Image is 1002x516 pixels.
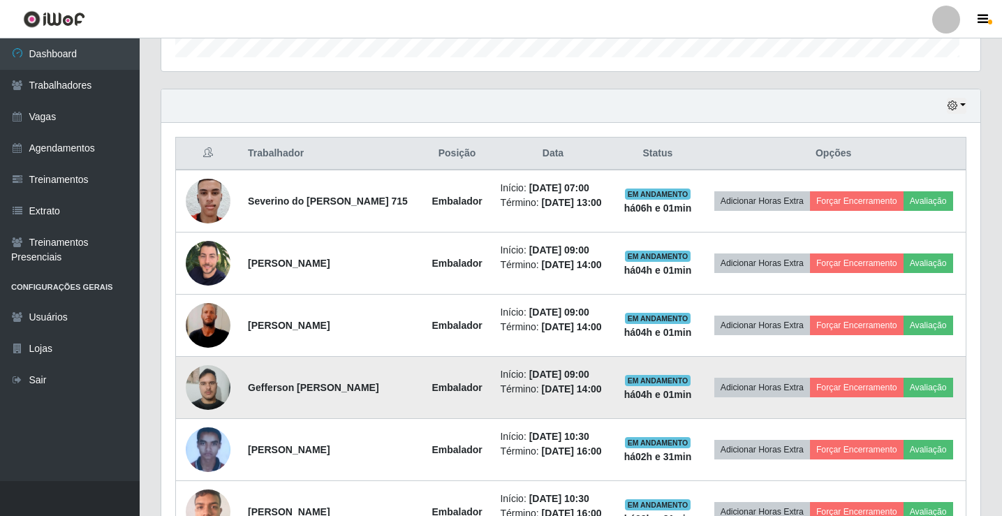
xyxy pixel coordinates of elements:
[701,138,966,170] th: Opções
[624,265,692,276] strong: há 04 h e 01 min
[248,196,408,207] strong: Severino do [PERSON_NAME] 715
[500,492,605,506] li: Início:
[904,191,953,211] button: Avaliação
[492,138,614,170] th: Data
[625,313,691,324] span: EM ANDAMENTO
[432,382,482,393] strong: Embalador
[714,378,810,397] button: Adicionar Horas Extra
[625,499,691,510] span: EM ANDAMENTO
[186,235,230,290] img: 1683118670739.jpeg
[248,444,330,455] strong: [PERSON_NAME]
[500,243,605,258] li: Início:
[500,367,605,382] li: Início:
[904,316,953,335] button: Avaliação
[810,440,904,459] button: Forçar Encerramento
[529,431,589,442] time: [DATE] 10:30
[500,196,605,210] li: Término:
[529,307,589,318] time: [DATE] 09:00
[529,493,589,504] time: [DATE] 10:30
[186,357,230,417] img: 1756659986105.jpeg
[529,182,589,193] time: [DATE] 07:00
[529,244,589,256] time: [DATE] 09:00
[810,191,904,211] button: Forçar Encerramento
[714,253,810,273] button: Adicionar Horas Extra
[186,421,230,479] img: 1673386012464.jpeg
[542,445,602,457] time: [DATE] 16:00
[500,305,605,320] li: Início:
[432,320,482,331] strong: Embalador
[432,444,482,455] strong: Embalador
[714,440,810,459] button: Adicionar Horas Extra
[625,189,691,200] span: EM ANDAMENTO
[624,389,692,400] strong: há 04 h e 01 min
[542,383,602,395] time: [DATE] 14:00
[624,327,692,338] strong: há 04 h e 01 min
[248,258,330,269] strong: [PERSON_NAME]
[240,138,422,170] th: Trabalhador
[500,258,605,272] li: Término:
[500,320,605,334] li: Término:
[810,253,904,273] button: Forçar Encerramento
[186,276,230,375] img: 1751591398028.jpeg
[625,437,691,448] span: EM ANDAMENTO
[810,316,904,335] button: Forçar Encerramento
[625,375,691,386] span: EM ANDAMENTO
[500,444,605,459] li: Término:
[422,138,492,170] th: Posição
[904,378,953,397] button: Avaliação
[500,382,605,397] li: Término:
[624,202,692,214] strong: há 06 h e 01 min
[542,197,602,208] time: [DATE] 13:00
[186,171,230,230] img: 1702091253643.jpeg
[904,440,953,459] button: Avaliação
[500,181,605,196] li: Início:
[529,369,589,380] time: [DATE] 09:00
[614,138,702,170] th: Status
[714,316,810,335] button: Adicionar Horas Extra
[432,258,482,269] strong: Embalador
[248,320,330,331] strong: [PERSON_NAME]
[904,253,953,273] button: Avaliação
[810,378,904,397] button: Forçar Encerramento
[248,382,378,393] strong: Gefferson [PERSON_NAME]
[714,191,810,211] button: Adicionar Horas Extra
[542,259,602,270] time: [DATE] 14:00
[500,429,605,444] li: Início:
[624,451,692,462] strong: há 02 h e 31 min
[542,321,602,332] time: [DATE] 14:00
[625,251,691,262] span: EM ANDAMENTO
[432,196,482,207] strong: Embalador
[23,10,85,28] img: CoreUI Logo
